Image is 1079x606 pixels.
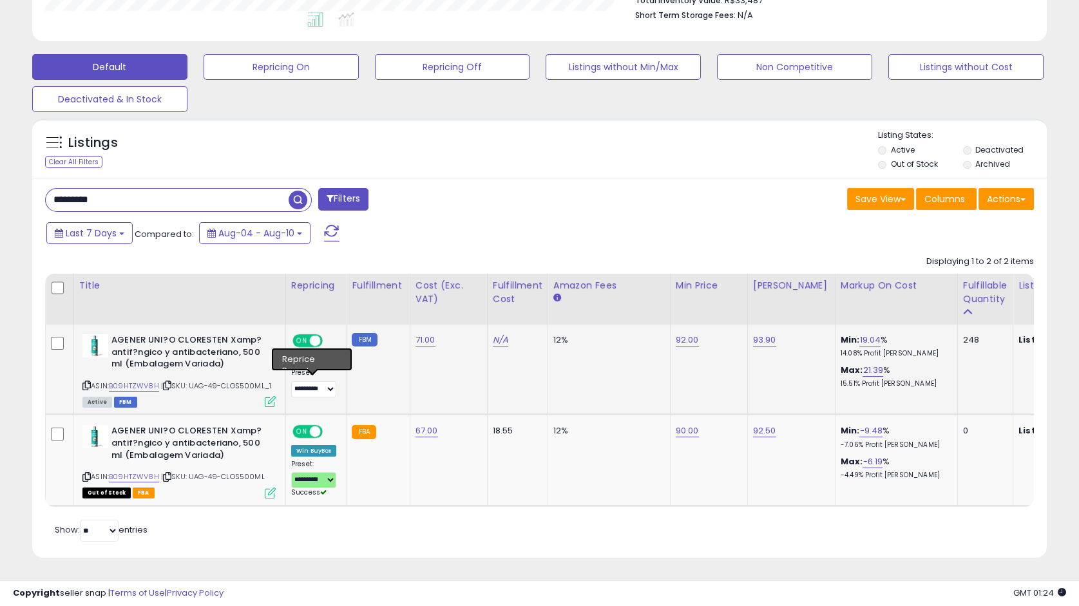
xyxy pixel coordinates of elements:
b: Min: [841,334,860,346]
button: Actions [979,188,1034,210]
div: Fulfillable Quantity [963,279,1007,306]
label: Active [891,144,915,155]
div: Repricing [291,279,341,292]
button: Save View [847,188,914,210]
a: 21.39 [863,364,883,377]
span: Success [291,488,327,497]
p: -7.06% Profit [PERSON_NAME] [841,440,948,450]
div: Markup on Cost [841,279,952,292]
span: 2025-08-18 01:24 GMT [1013,587,1066,599]
div: Displaying 1 to 2 of 2 items [926,256,1034,268]
img: 31EUQWzubbL._SL40_.jpg [82,334,108,357]
a: B09HTZWV8H [109,381,159,392]
span: Aug-04 - Aug-10 [218,227,294,240]
div: 248 [963,334,1003,346]
span: Last 7 Days [66,227,117,240]
a: -9.48 [859,424,883,437]
a: 19.04 [859,334,881,346]
a: 71.00 [415,334,435,346]
div: Win BuyBox [291,445,337,457]
b: AGENER UNI?O CLORESTEN Xamp? antif?ngico y antibacteriano, 500 ml (Embalagem Variada) [111,425,268,464]
div: % [841,334,948,358]
p: -4.49% Profit [PERSON_NAME] [841,471,948,480]
span: N/A [738,9,753,21]
b: Short Term Storage Fees: [635,10,736,21]
button: Repricing On [204,54,359,80]
span: All listings currently available for purchase on Amazon [82,397,112,408]
label: Deactivated [975,144,1024,155]
p: Listing States: [878,129,1047,142]
label: Archived [975,158,1010,169]
span: ON [294,426,310,437]
small: Amazon Fees. [553,292,561,304]
div: Title [79,279,280,292]
div: [PERSON_NAME] [753,279,830,292]
button: Non Competitive [717,54,872,80]
b: Min: [841,424,860,437]
button: Default [32,54,187,80]
button: Filters [318,188,368,211]
div: ASIN: [82,334,276,406]
a: Privacy Policy [167,587,224,599]
div: ASIN: [82,425,276,497]
a: Terms of Use [110,587,165,599]
button: Last 7 Days [46,222,133,244]
small: FBM [352,333,377,346]
b: Listed Price: [1018,424,1077,437]
strong: Copyright [13,587,60,599]
span: OFF [321,426,341,437]
span: OFF [321,336,341,346]
label: Out of Stock [891,158,938,169]
div: Preset: [291,460,337,498]
button: Deactivated & In Stock [32,86,187,112]
b: Max: [841,364,863,376]
span: Compared to: [135,228,194,240]
div: Win BuyBox [291,354,337,366]
span: ON [294,336,310,346]
div: Fulfillment Cost [493,279,542,306]
div: % [841,456,948,480]
button: Columns [916,188,977,210]
div: Cost (Exc. VAT) [415,279,482,306]
a: -6.19 [863,455,883,468]
div: Fulfillment [352,279,404,292]
a: 67.00 [415,424,438,437]
span: FBA [133,488,155,498]
div: 12% [553,334,660,346]
button: Listings without Min/Max [546,54,701,80]
span: | SKU: UAG-49-CLOS500ML_1 [161,381,271,391]
div: 18.55 [493,425,538,437]
b: Max: [841,455,863,468]
div: 0 [963,425,1003,437]
div: Preset: [291,368,337,397]
button: Aug-04 - Aug-10 [199,222,310,244]
a: 93.90 [753,334,776,346]
a: 92.00 [676,334,699,346]
a: 90.00 [676,424,699,437]
div: seller snap | | [13,587,224,600]
div: Clear All Filters [45,156,102,168]
span: All listings that are currently out of stock and unavailable for purchase on Amazon [82,488,131,498]
span: Show: entries [55,524,148,536]
b: Listed Price: [1018,334,1077,346]
p: 14.08% Profit [PERSON_NAME] [841,349,948,358]
div: 12% [553,425,660,437]
div: % [841,365,948,388]
th: The percentage added to the cost of goods (COGS) that forms the calculator for Min & Max prices. [835,274,957,325]
a: B09HTZWV8H [109,471,159,482]
small: FBA [352,425,376,439]
span: Columns [924,193,965,205]
div: Min Price [676,279,742,292]
span: FBM [114,397,137,408]
div: % [841,425,948,449]
h5: Listings [68,134,118,152]
p: 15.51% Profit [PERSON_NAME] [841,379,948,388]
div: Amazon Fees [553,279,665,292]
span: | SKU: UAG-49-CLOS500ML [161,471,265,482]
b: AGENER UNI?O CLORESTEN Xamp? antif?ngico y antibacteriano, 500 ml (Embalagem Variada) [111,334,268,374]
a: N/A [493,334,508,346]
a: 92.50 [753,424,776,437]
img: 31EUQWzubbL._SL40_.jpg [82,425,108,448]
button: Repricing Off [375,54,530,80]
button: Listings without Cost [888,54,1044,80]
